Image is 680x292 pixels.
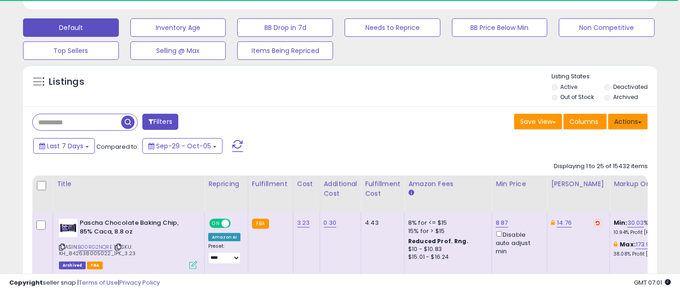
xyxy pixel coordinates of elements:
div: 15% for > $15 [408,227,485,235]
button: Top Sellers [23,41,119,60]
span: FBA [87,262,103,269]
span: Listings that have been deleted from Seller Central [59,262,86,269]
button: Needs to Reprice [345,18,440,37]
a: 173.99 [636,240,654,249]
div: Amazon Fees [408,179,488,189]
label: Active [560,83,577,91]
div: Cost [297,179,316,189]
button: Items Being Repriced [237,41,333,60]
span: Compared to: [96,142,139,151]
div: Title [57,179,200,189]
div: Repricing [208,179,244,189]
label: Out of Stock [560,93,594,101]
div: Preset: [208,243,241,264]
a: 8.87 [496,218,508,228]
a: 14.76 [557,218,572,228]
div: Min Price [496,179,543,189]
a: 3.23 [297,218,310,228]
button: Selling @ Max [130,41,226,60]
span: | SKU: KH_842638005022_1PK_3.23 [59,243,135,257]
small: FBA [252,219,269,229]
div: $10 - $10.83 [408,245,485,253]
button: Default [23,18,119,37]
button: BB Drop in 7d [237,18,333,37]
div: Amazon AI [208,233,240,241]
button: Inventory Age [130,18,226,37]
a: 0.30 [324,218,337,228]
button: Columns [563,114,607,129]
button: Save View [514,114,562,129]
button: Filters [142,114,178,130]
span: OFF [229,220,244,228]
button: Sep-29 - Oct-05 [142,138,223,154]
a: B00RG2NQRE [78,243,112,251]
h5: Listings [49,76,84,88]
div: Disable auto adjust min [496,229,540,256]
p: Listing States: [552,72,657,81]
a: 30.03 [627,218,644,228]
b: Max: [620,240,636,249]
b: Min: [614,218,627,227]
span: Last 7 Days [47,141,83,151]
button: Non Competitive [559,18,655,37]
div: Fulfillment Cost [365,179,400,199]
b: Reduced Prof. Rng. [408,237,469,245]
div: Fulfillment [252,179,289,189]
button: Actions [608,114,648,129]
div: ASIN: [59,219,197,268]
strong: Copyright [9,278,43,287]
label: Deactivated [613,83,648,91]
button: Last 7 Days [33,138,95,154]
button: BB Price Below Min [452,18,548,37]
div: 4.43 [365,219,397,227]
a: Privacy Policy [119,278,160,287]
span: Sep-29 - Oct-05 [156,141,211,151]
div: seller snap | | [9,279,160,287]
span: Columns [569,117,598,126]
span: 2025-10-13 07:01 GMT [634,278,671,287]
img: 411W6wmw0aL._SL40_.jpg [59,219,77,237]
a: Terms of Use [79,278,118,287]
label: Archived [613,93,638,101]
span: ON [210,220,222,228]
div: Additional Cost [324,179,358,199]
div: 8% for <= $15 [408,219,485,227]
b: Pascha Chocolate Baking Chip, 85% Caca, 8.8 oz [80,219,192,238]
small: Amazon Fees. [408,189,414,197]
div: $15.01 - $16.24 [408,253,485,261]
div: [PERSON_NAME] [551,179,606,189]
div: Displaying 1 to 25 of 15432 items [554,162,648,171]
